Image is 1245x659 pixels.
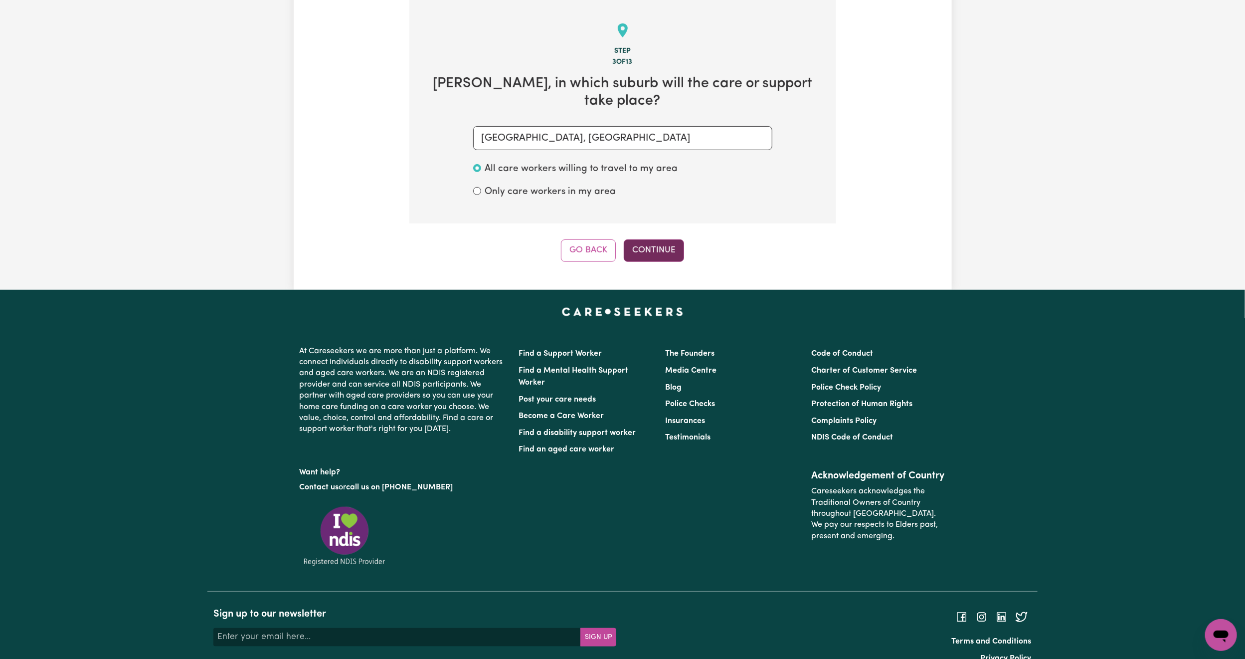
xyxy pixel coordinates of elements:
[1016,613,1028,621] a: Follow Careseekers on Twitter
[347,483,453,491] a: call us on [PHONE_NUMBER]
[952,638,1032,646] a: Terms and Conditions
[425,75,820,110] h2: [PERSON_NAME] , in which suburb will the care or support take place?
[300,505,389,567] img: Registered NDIS provider
[665,367,716,375] a: Media Centre
[956,613,968,621] a: Follow Careseekers on Facebook
[562,308,683,316] a: Careseekers home page
[811,434,893,441] a: NDIS Code of Conduct
[300,342,507,439] p: At Careseekers we are more than just a platform. We connect individuals directly to disability su...
[473,126,772,150] input: Enter a suburb or postcode
[485,162,678,177] label: All care workers willing to travel to my area
[811,482,945,546] p: Careseekers acknowledges the Traditional Owners of Country throughout [GEOGRAPHIC_DATA]. We pay o...
[811,400,912,408] a: Protection of Human Rights
[996,613,1008,621] a: Follow Careseekers on LinkedIn
[665,350,714,358] a: The Founders
[300,483,339,491] a: Contact us
[811,350,873,358] a: Code of Conduct
[519,412,604,420] a: Become a Care Worker
[665,384,682,392] a: Blog
[811,417,877,425] a: Complaints Policy
[519,445,615,453] a: Find an aged care worker
[519,367,629,387] a: Find a Mental Health Support Worker
[300,478,507,497] p: or
[485,185,616,200] label: Only care workers in my area
[624,239,684,261] button: Continue
[519,396,596,404] a: Post your care needs
[665,434,711,441] a: Testimonials
[561,239,616,261] button: Go Back
[1205,619,1237,651] iframe: Button to launch messaging window, conversation in progress
[811,470,945,482] h2: Acknowledgement of Country
[811,367,917,375] a: Charter of Customer Service
[213,608,616,620] h2: Sign up to our newsletter
[425,57,820,68] div: 3 of 13
[580,628,616,646] button: Subscribe
[425,46,820,57] div: Step
[811,384,881,392] a: Police Check Policy
[519,429,636,437] a: Find a disability support worker
[665,417,705,425] a: Insurances
[976,613,988,621] a: Follow Careseekers on Instagram
[519,350,602,358] a: Find a Support Worker
[213,628,581,646] input: Enter your email here...
[665,400,715,408] a: Police Checks
[300,463,507,478] p: Want help?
